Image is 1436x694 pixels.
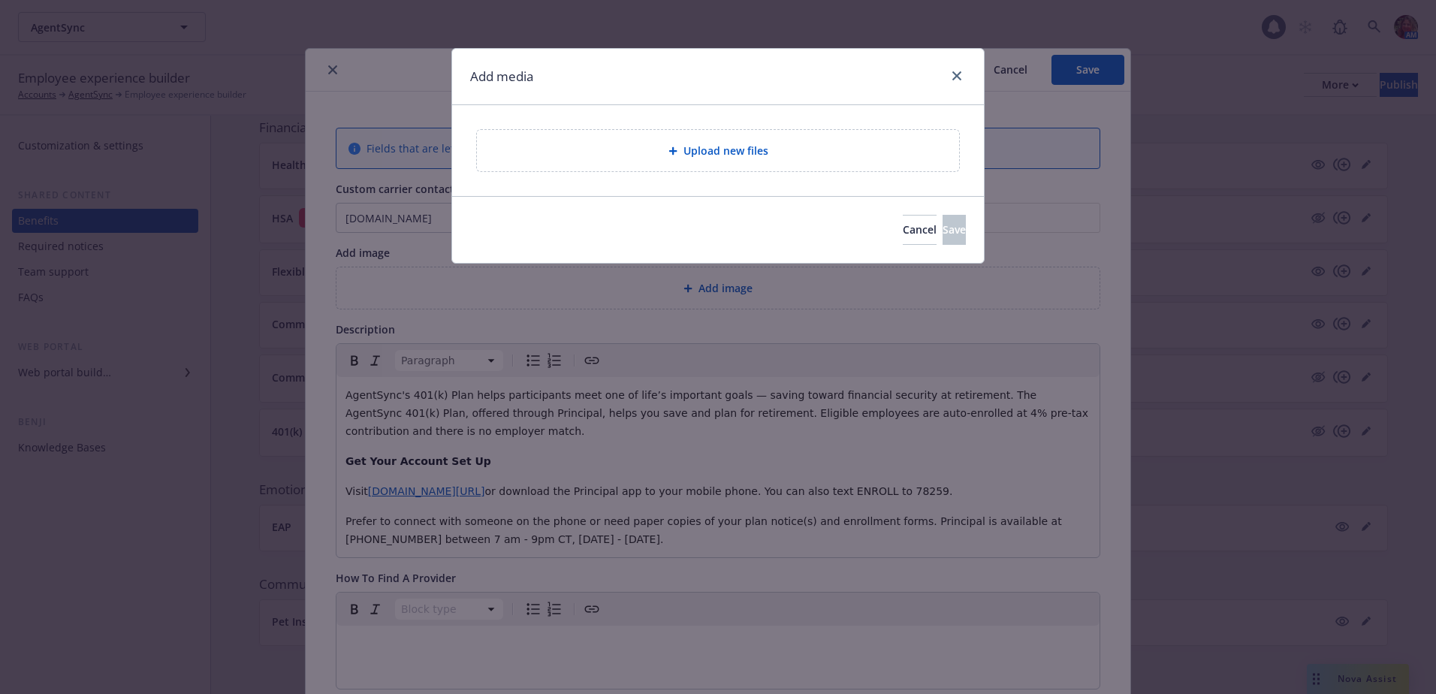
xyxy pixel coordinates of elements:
span: Save [943,222,966,237]
div: Upload new files [476,129,960,172]
button: Save [943,215,966,245]
span: Cancel [903,222,937,237]
a: close [948,67,966,85]
button: Cancel [903,215,937,245]
h1: Add media [470,67,533,86]
span: Upload new files [683,143,768,158]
